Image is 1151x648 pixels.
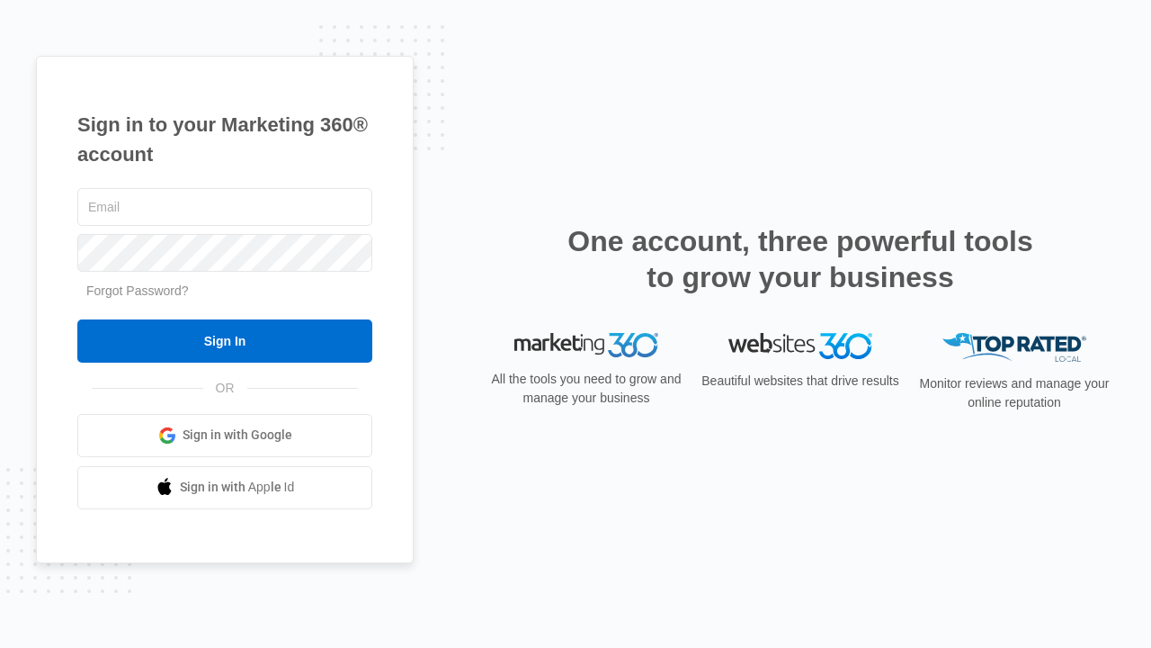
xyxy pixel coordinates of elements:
[77,110,372,169] h1: Sign in to your Marketing 360® account
[203,379,247,398] span: OR
[486,370,687,408] p: All the tools you need to grow and manage your business
[514,333,658,358] img: Marketing 360
[942,333,1086,363] img: Top Rated Local
[700,372,901,391] p: Beautiful websites that drive results
[914,374,1115,412] p: Monitor reviews and manage your online reputation
[77,414,372,457] a: Sign in with Google
[183,426,292,445] span: Sign in with Google
[77,188,372,226] input: Email
[86,283,189,298] a: Forgot Password?
[77,466,372,509] a: Sign in with Apple Id
[180,478,295,497] span: Sign in with Apple Id
[562,223,1039,295] h2: One account, three powerful tools to grow your business
[728,333,872,359] img: Websites 360
[77,319,372,363] input: Sign In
